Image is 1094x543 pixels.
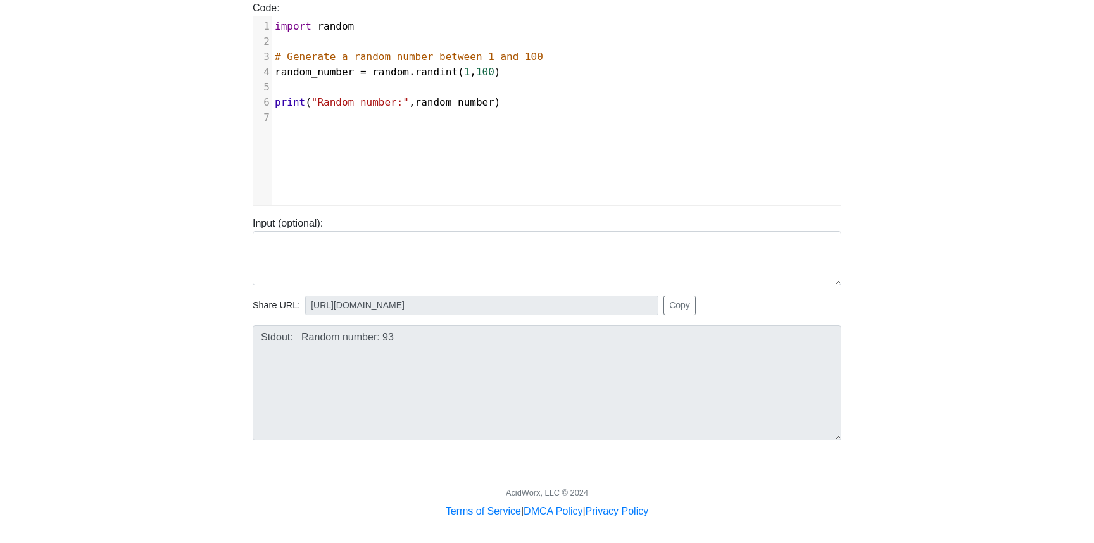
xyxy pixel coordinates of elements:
[275,66,354,78] span: random_number
[524,506,582,516] a: DMCA Policy
[464,66,470,78] span: 1
[415,66,458,78] span: randint
[305,296,658,315] input: No share available yet
[663,296,696,315] button: Copy
[311,96,409,108] span: "Random number:"
[415,96,494,108] span: random_number
[317,20,354,32] span: random
[243,1,851,206] div: Code:
[253,19,272,34] div: 1
[275,66,501,78] span: . ( , )
[446,504,648,519] div: | |
[253,95,272,110] div: 6
[476,66,494,78] span: 100
[243,216,851,285] div: Input (optional):
[275,96,305,108] span: print
[586,506,649,516] a: Privacy Policy
[253,110,272,125] div: 7
[253,65,272,80] div: 4
[506,487,588,499] div: AcidWorx, LLC © 2024
[253,49,272,65] div: 3
[360,66,367,78] span: =
[275,51,543,63] span: # Generate a random number between 1 and 100
[372,66,409,78] span: random
[253,80,272,95] div: 5
[253,299,300,313] span: Share URL:
[446,506,521,516] a: Terms of Service
[253,34,272,49] div: 2
[275,20,311,32] span: import
[275,96,501,108] span: ( , )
